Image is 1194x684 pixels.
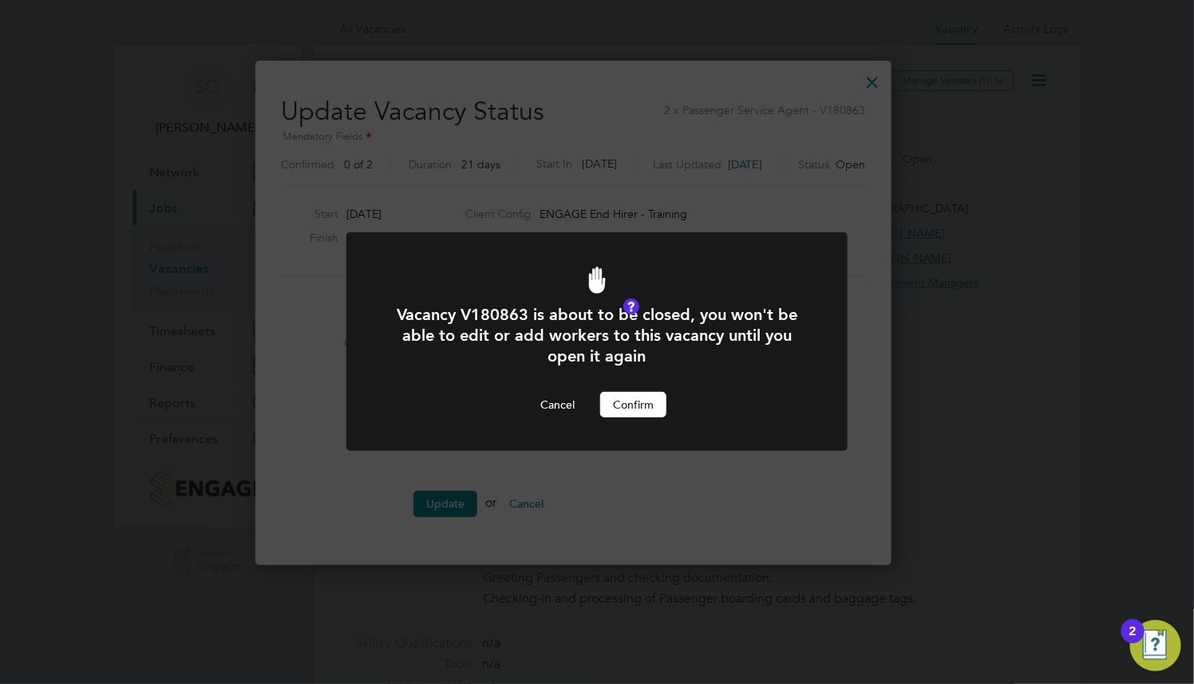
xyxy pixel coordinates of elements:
[623,299,639,314] button: Vacancy Status Definitions
[389,304,805,366] h1: Vacancy V180863 is about to be closed, you won't be able to edit or add workers to this vacancy u...
[1130,620,1181,671] button: Open Resource Center, 2 new notifications
[1129,631,1137,652] div: 2
[600,392,666,417] button: Confirm
[528,392,587,417] button: Cancel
